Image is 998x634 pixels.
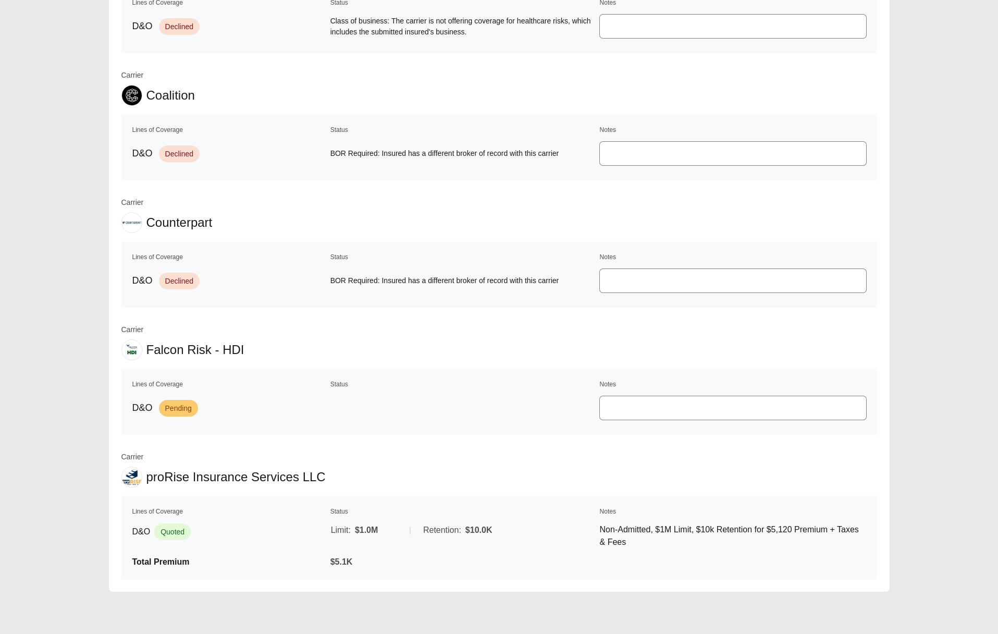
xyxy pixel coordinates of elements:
[132,379,328,389] th: Lines of Coverage
[121,324,244,335] span: Carrier
[122,86,142,105] img: Coalition
[599,379,867,389] th: Notes
[132,125,328,135] th: Lines of Coverage
[599,252,867,262] th: Notes
[330,506,597,517] th: Status
[132,557,190,566] span: Total Premium
[132,526,151,538] span: D&O
[599,125,867,135] th: Notes
[409,526,411,534] span: |
[330,275,597,286] span: BOR Required: Insured has a different broker of record with this carrier
[132,401,153,415] span: D&O
[355,524,378,537] span: $1.0M
[146,342,244,358] span: Falcon Risk - HDI
[330,125,597,135] th: Status
[122,221,142,225] img: Counterpart
[330,252,597,262] th: Status
[122,467,142,487] img: proRise Insurance Services LLC
[330,148,597,159] span: BOR Required: Insured has a different broker of record with this carrier
[330,16,597,38] span: Class of business: The carrier is not offering coverage for healthcare risks, which includes the ...
[146,215,213,230] span: Counterpart
[159,273,200,289] span: Declined
[599,506,867,517] th: Notes
[121,197,213,208] span: Carrier
[330,557,353,566] span: $5.1K
[146,88,195,103] span: Coalition
[121,452,326,462] span: Carrier
[132,274,153,288] span: D&O
[132,19,153,33] span: D&O
[330,379,597,389] th: Status
[154,523,191,540] span: Quoted
[159,145,200,162] span: Declined
[423,524,461,537] span: Retention:
[159,18,200,35] span: Declined
[465,524,492,537] span: $10.0K
[132,147,153,161] span: D&O
[331,524,351,537] span: Limit:
[122,344,142,356] img: Falcon Risk - HDI
[132,252,328,262] th: Lines of Coverage
[146,469,326,485] span: proRise Insurance Services LLC
[159,400,198,417] span: Pending
[132,506,328,517] th: Lines of Coverage
[600,523,866,548] p: Non-Admitted, $1M Limit, $10k Retention for $5,120 Premium + Taxes & Fees
[121,70,195,81] span: Carrier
